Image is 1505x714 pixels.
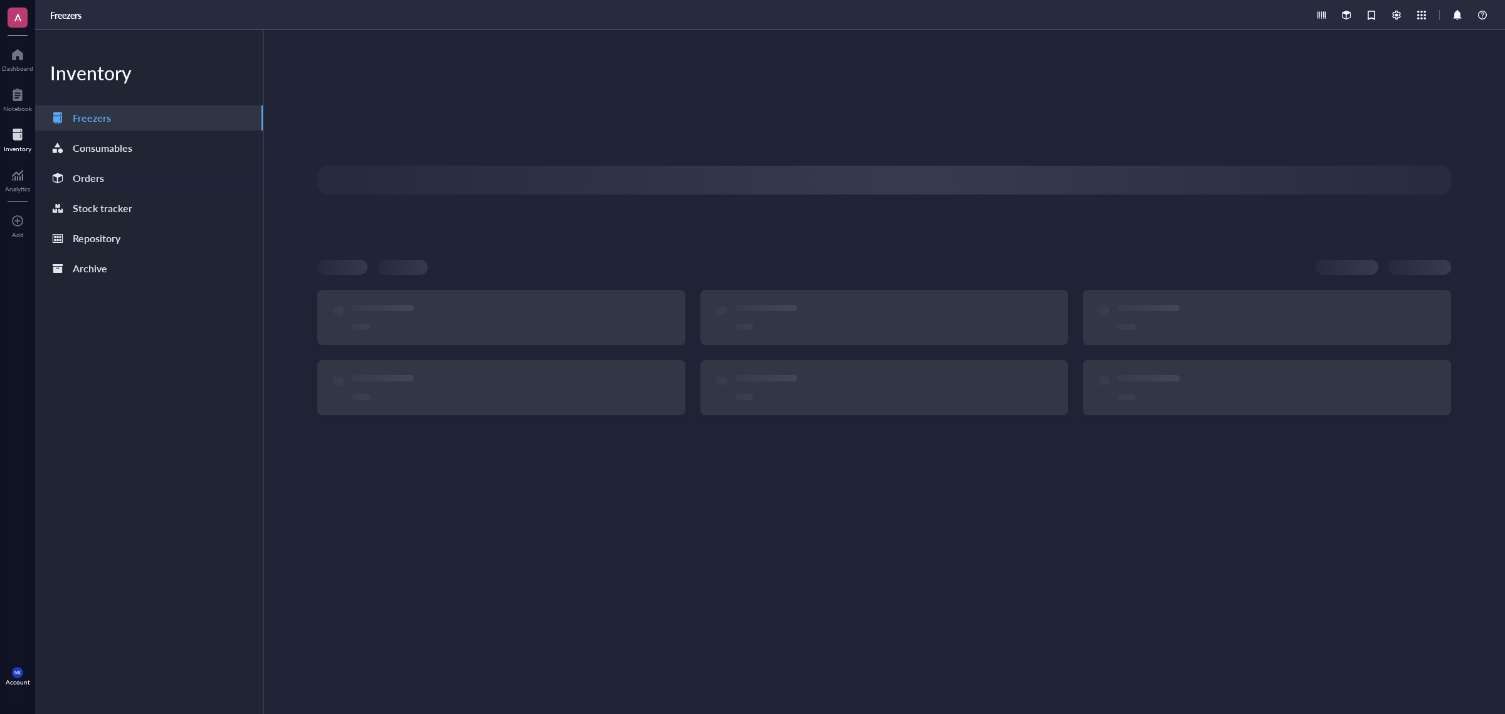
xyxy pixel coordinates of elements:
a: Dashboard [2,45,33,72]
a: Freezers [50,9,84,21]
span: MK [14,670,21,675]
a: Inventory [4,125,31,152]
div: Notebook [3,105,32,112]
div: Archive [73,260,107,277]
a: Archive [35,256,263,281]
a: Consumables [35,136,263,161]
a: Repository [35,226,263,251]
a: Orders [35,166,263,191]
div: Inventory [35,60,263,85]
div: Stock tracker [73,200,132,217]
a: Freezers [35,105,263,131]
div: Repository [73,230,120,247]
div: Account [6,678,30,686]
div: Orders [73,169,104,187]
a: Notebook [3,85,32,112]
span: A [14,9,21,25]
div: Freezers [73,109,111,127]
div: Consumables [73,139,132,157]
a: Analytics [5,165,30,193]
div: Analytics [5,185,30,193]
div: Add [12,231,24,238]
div: Dashboard [2,65,33,72]
a: Stock tracker [35,196,263,221]
div: Inventory [4,145,31,152]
